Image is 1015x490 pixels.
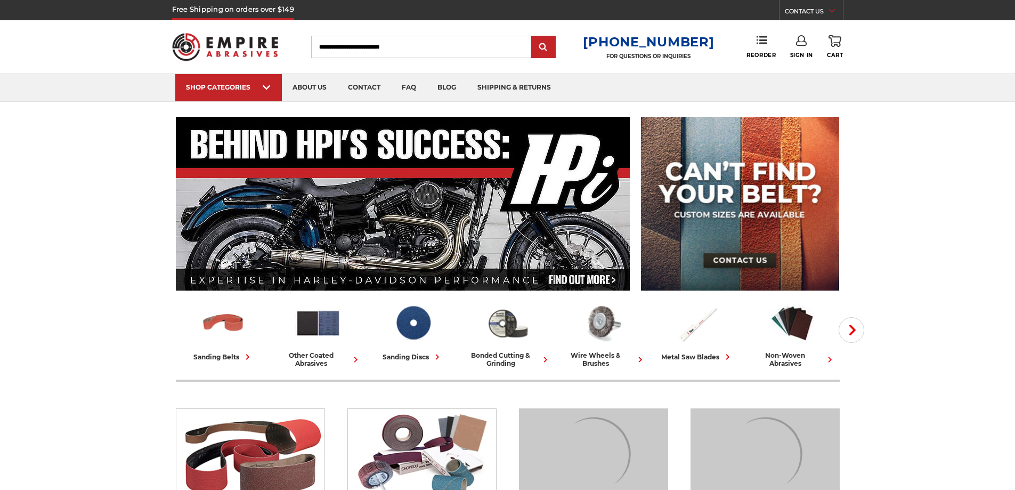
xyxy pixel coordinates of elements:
img: Bonded Cutting & Grinding [484,300,531,346]
a: metal saw blades [654,300,741,363]
img: Non-woven Abrasives [769,300,816,346]
a: bonded cutting & grinding [465,300,551,367]
img: Sanding Discs [389,300,436,346]
div: bonded cutting & grinding [465,351,551,367]
a: about us [282,74,337,101]
img: Metal Saw Blades [674,300,721,346]
a: contact [337,74,391,101]
img: Sanding Belts [200,300,247,346]
span: Cart [827,52,843,59]
a: wire wheels & brushes [559,300,646,367]
a: sanding belts [180,300,266,363]
div: SHOP CATEGORIES [186,83,271,91]
p: FOR QUESTIONS OR INQUIRIES [583,53,714,60]
img: Wire Wheels & Brushes [579,300,626,346]
a: Reorder [746,35,776,58]
img: Empire Abrasives [172,26,279,68]
span: Reorder [746,52,776,59]
span: Sign In [790,52,813,59]
img: Banner for an interview featuring Horsepower Inc who makes Harley performance upgrades featured o... [176,117,630,291]
div: other coated abrasives [275,351,361,367]
a: Cart [827,35,843,59]
input: Submit [533,37,554,58]
a: shipping & returns [467,74,562,101]
button: Next [839,317,864,343]
a: blog [427,74,467,101]
div: wire wheels & brushes [559,351,646,367]
a: other coated abrasives [275,300,361,367]
img: Other Coated Abrasives [295,300,342,346]
div: sanding discs [383,351,443,363]
a: CONTACT US [785,5,843,20]
a: sanding discs [370,300,456,363]
div: non-woven abrasives [749,351,835,367]
div: metal saw blades [661,351,733,363]
div: sanding belts [193,351,253,363]
a: faq [391,74,427,101]
a: [PHONE_NUMBER] [583,34,714,50]
img: promo banner for custom belts. [641,117,839,291]
a: non-woven abrasives [749,300,835,367]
